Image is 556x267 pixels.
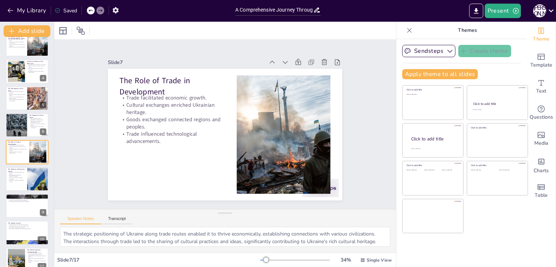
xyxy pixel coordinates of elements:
[527,152,556,178] div: Add charts and graphs
[536,87,546,95] span: Text
[534,139,548,147] span: Media
[424,169,441,171] div: Click to add text
[530,113,553,121] span: Questions
[527,74,556,100] div: Add text boxes
[458,45,511,57] button: Create theme
[527,22,556,48] div: Change the overall theme
[534,167,549,175] span: Charts
[407,94,458,96] div: Click to add text
[407,169,423,171] div: Click to add text
[411,148,457,149] div: Click to add body
[533,35,549,43] span: Theme
[411,136,458,142] div: Click to add title
[530,61,552,69] span: Template
[473,102,521,106] div: Click to add title
[407,88,458,91] div: Click to add title
[527,100,556,126] div: Get real-time input from your audience
[471,126,523,129] div: Click to add title
[407,164,458,167] div: Click to add title
[473,109,521,111] div: Click to add text
[442,169,458,171] div: Click to add text
[471,164,523,167] div: Click to add title
[471,169,494,171] div: Click to add text
[402,69,478,79] button: Apply theme to all slides
[527,48,556,74] div: Add ready made slides
[527,178,556,204] div: Add a table
[499,169,522,171] div: Click to add text
[527,126,556,152] div: Add images, graphics, shapes or video
[535,191,548,199] span: Table
[415,22,519,39] p: Themes
[402,45,455,57] button: Sendsteps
